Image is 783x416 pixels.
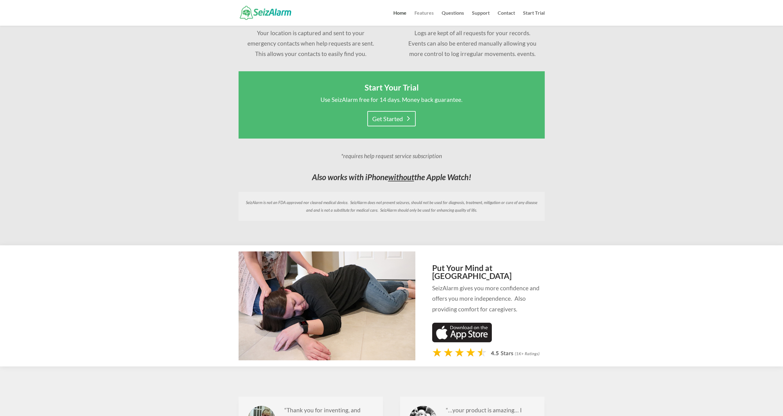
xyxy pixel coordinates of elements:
[341,152,442,159] em: *requires help request service subscription
[239,251,416,360] img: Caregiver providing help after seizure
[432,264,544,283] h2: Put Your Mind at [GEOGRAPHIC_DATA]
[442,11,464,26] a: Questions
[523,11,545,26] a: Start Trial
[432,336,492,344] a: Download seizure detection app on the App Store
[257,84,526,95] h2: Start Your Trial
[312,172,471,182] em: Also works with iPhone the Apple Watch!
[472,11,490,26] a: Support
[246,200,537,213] em: SeizAlarm is not an FDA approved nor cleared medical device. SeizAlarm does not prevent seizures,...
[388,172,414,182] span: without
[432,323,492,342] img: Download on App Store
[407,28,538,59] p: Logs are kept of all requests for your records. Events can also be entered manually allowing you ...
[367,111,416,126] a: Get Started
[432,283,544,314] p: SeizAlarm gives you more confidence and offers you more independence. Also providing comfort for ...
[414,11,434,26] a: Features
[257,95,526,105] p: Use SeizAlarm free for 14 days. Money back guarantee.
[393,11,406,26] a: Home
[498,11,515,26] a: Contact
[245,28,376,59] div: Your location is captured and sent to your emergency contacts when help requests are sent. This a...
[240,6,291,20] img: SeizAlarm
[432,347,544,360] img: app-store-rating-stars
